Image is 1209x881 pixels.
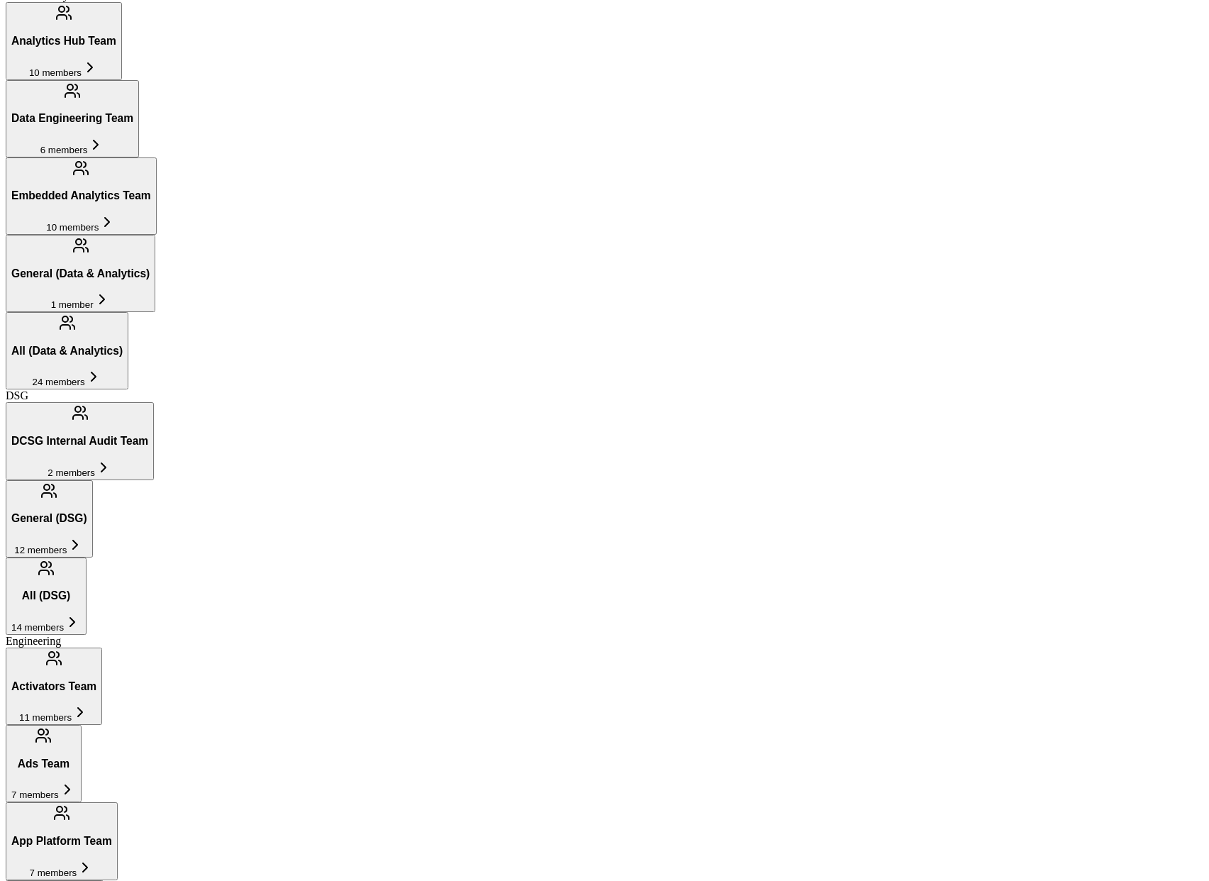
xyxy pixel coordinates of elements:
[6,725,82,802] button: Ads Team7 members
[11,345,123,358] h3: All (Data & Analytics)
[51,299,94,310] span: 1 member
[11,680,96,693] h3: Activators Team
[6,648,102,725] button: Activators Team11 members
[6,312,128,389] button: All (Data & Analytics)24 members
[6,235,155,312] button: General (Data & Analytics)1 member
[11,589,81,602] h3: All (DSG)
[11,758,76,770] h3: Ads Team
[11,512,87,525] h3: General (DSG)
[6,2,122,79] button: Analytics Hub Team10 members
[40,145,88,155] span: 6 members
[6,80,139,157] button: Data Engineering Team6 members
[6,157,157,235] button: Embedded Analytics Team10 members
[6,402,154,480] button: DCSG Internal Audit Team2 members
[6,635,61,647] span: Engineering
[46,222,99,233] span: 10 members
[11,189,151,202] h3: Embedded Analytics Team
[6,802,118,880] button: App Platform Team7 members
[14,545,67,555] span: 12 members
[6,389,28,401] span: DSG
[33,377,85,387] span: 24 members
[11,789,59,800] span: 7 members
[29,67,82,78] span: 10 members
[11,35,116,48] h3: Analytics Hub Team
[11,112,133,125] h3: Data Engineering Team
[6,480,93,558] button: General (DSG)12 members
[11,267,150,280] h3: General (Data & Analytics)
[11,622,64,633] span: 14 members
[11,435,148,448] h3: DCSG Internal Audit Team
[19,712,72,723] span: 11 members
[6,558,87,635] button: All (DSG)14 members
[11,835,112,848] h3: App Platform Team
[48,467,95,478] span: 2 members
[30,868,77,878] span: 7 members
